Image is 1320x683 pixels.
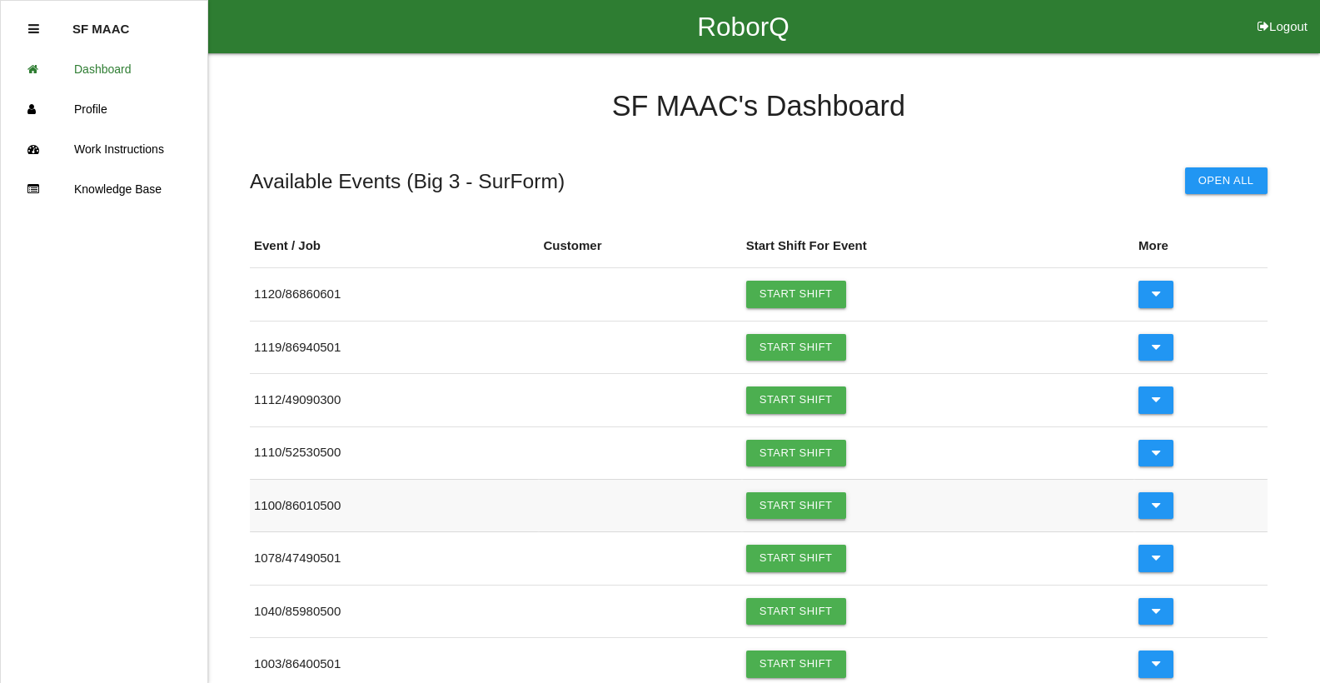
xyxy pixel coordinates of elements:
[746,598,846,625] a: Start Shift
[250,479,539,531] td: 1100 / 86010500
[746,386,846,413] a: Start Shift
[72,9,129,36] p: SF MAAC
[746,651,846,677] a: Start Shift
[1134,224,1268,268] th: More
[746,281,846,307] a: Start Shift
[250,268,539,321] td: 1120 / 86860601
[742,224,1134,268] th: Start Shift For Event
[250,585,539,637] td: 1040 / 85980500
[1,169,207,209] a: Knowledge Base
[746,334,846,361] a: Start Shift
[746,440,846,466] a: Start Shift
[746,492,846,519] a: Start Shift
[746,545,846,571] a: Start Shift
[250,374,539,426] td: 1112 / 49090300
[28,9,39,49] div: Close
[1,49,207,89] a: Dashboard
[1,89,207,129] a: Profile
[250,170,565,192] h5: Available Events ( Big 3 - SurForm )
[250,426,539,479] td: 1110 / 52530500
[250,532,539,585] td: 1078 / 47490501
[250,321,539,373] td: 1119 / 86940501
[539,224,741,268] th: Customer
[1,129,207,169] a: Work Instructions
[250,224,539,268] th: Event / Job
[1185,167,1268,194] button: Open All
[250,91,1268,122] h4: SF MAAC 's Dashboard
